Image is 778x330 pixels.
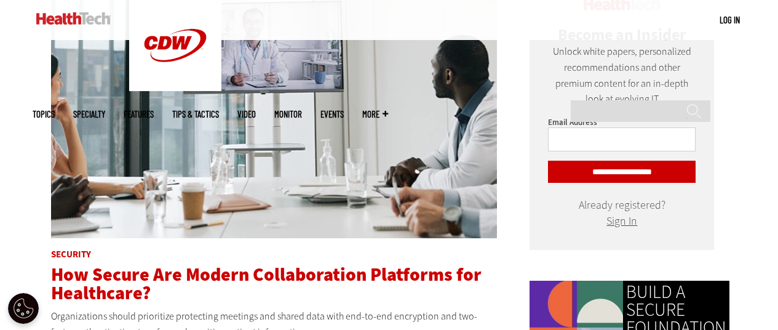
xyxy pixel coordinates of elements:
a: Tips & Tactics [172,110,219,119]
a: Features [124,110,154,119]
span: Topics [33,110,55,119]
a: Video [237,110,256,119]
a: Events [320,110,344,119]
a: CDW [129,81,221,94]
a: MonITor [274,110,302,119]
span: Specialty [73,110,105,119]
a: Log in [720,14,740,25]
span: More [362,110,388,119]
label: Email Address [548,117,597,127]
a: Sign In [606,214,637,228]
div: User menu [720,14,740,26]
div: Already registered? [548,201,696,225]
div: Cookie Settings [8,293,39,324]
button: Open Preferences [8,293,39,324]
img: Home [36,12,111,25]
a: How Secure Are Modern Collaboration Platforms for Healthcare? [51,262,482,305]
a: Security [51,248,91,260]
